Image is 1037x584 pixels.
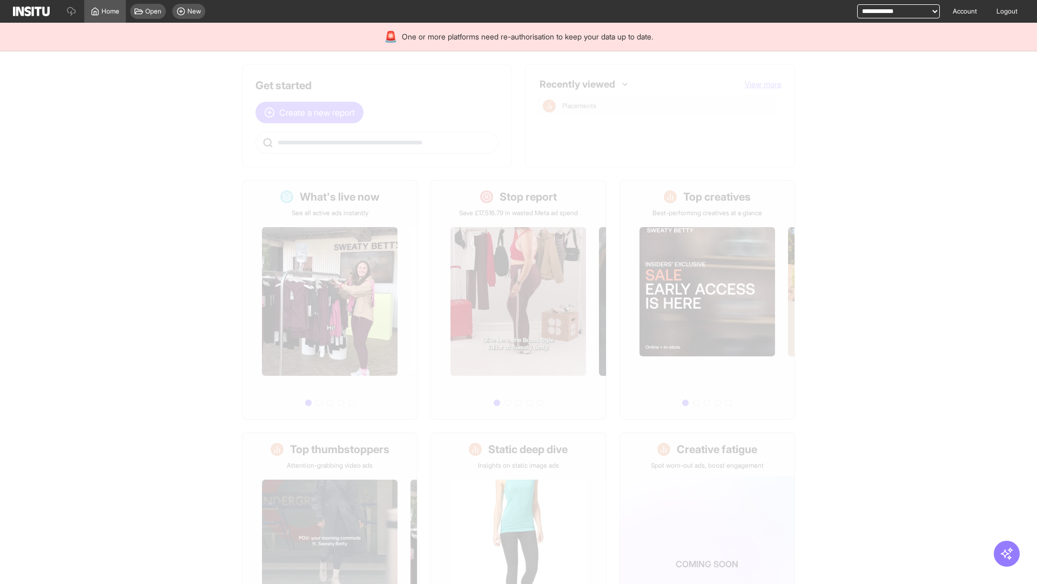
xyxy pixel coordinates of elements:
span: Open [145,7,161,16]
span: Home [102,7,119,16]
img: Logo [13,6,50,16]
span: New [187,7,201,16]
div: 🚨 [384,29,398,44]
span: One or more platforms need re-authorisation to keep your data up to date. [402,31,653,42]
